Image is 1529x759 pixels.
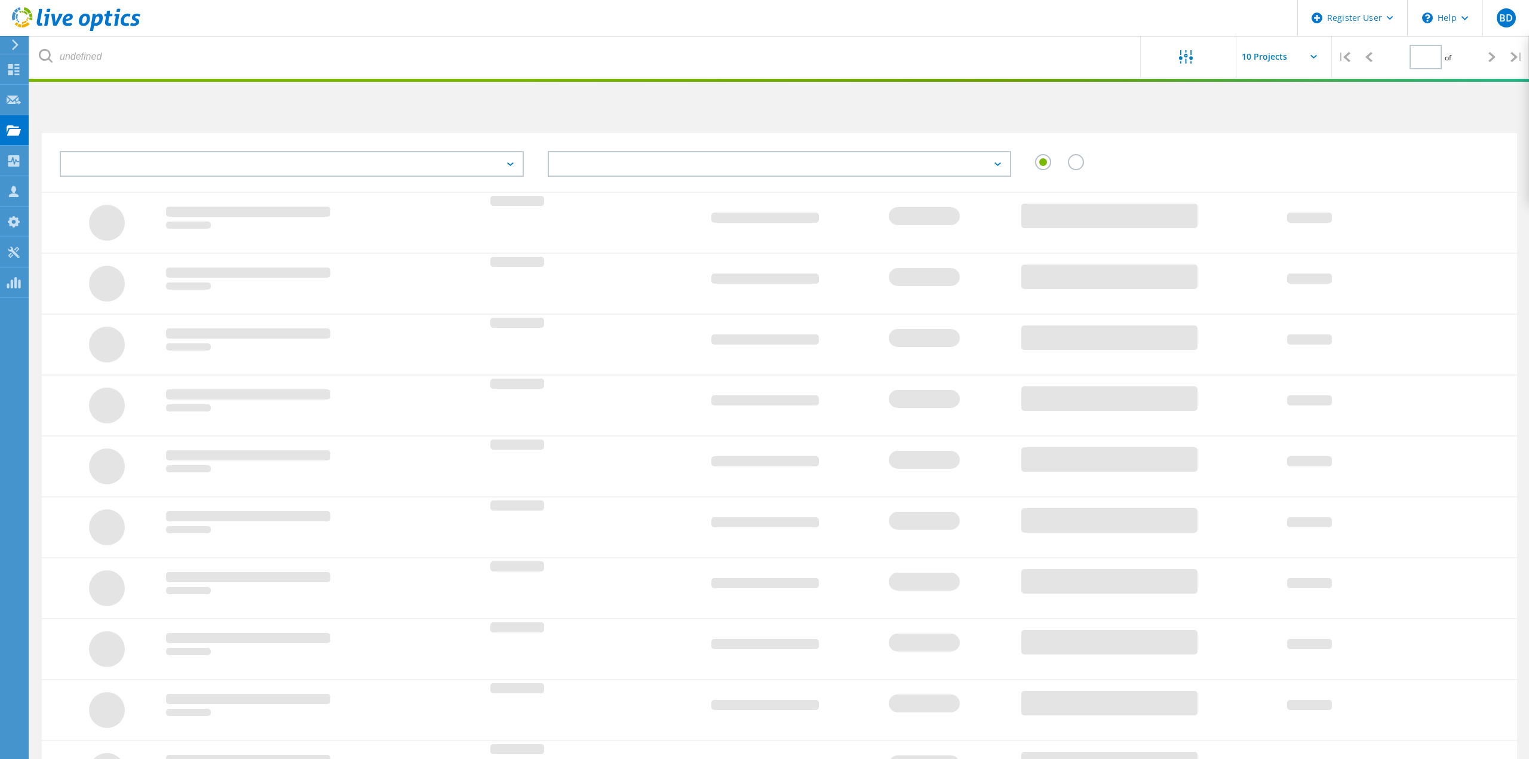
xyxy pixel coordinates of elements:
[12,25,140,33] a: Live Optics Dashboard
[1505,36,1529,78] div: |
[1332,36,1356,78] div: |
[1422,13,1433,23] svg: \n
[30,36,1141,78] input: undefined
[1499,13,1513,23] span: BD
[1445,53,1451,63] span: of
